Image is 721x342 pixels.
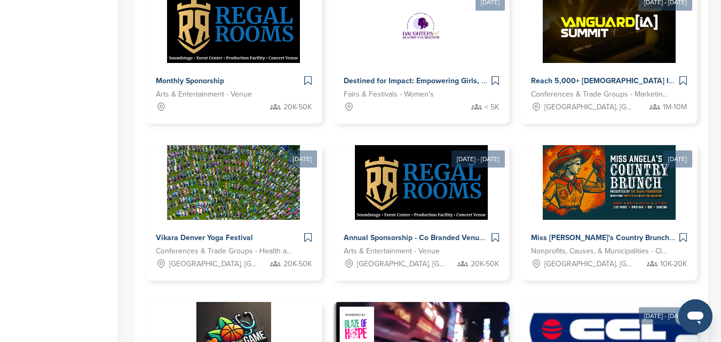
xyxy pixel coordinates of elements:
[344,89,434,100] span: Fairs & Festivals - Women's
[451,150,505,168] div: [DATE] - [DATE]
[520,128,698,281] a: [DATE] Sponsorpitch & Miss [PERSON_NAME]'s Country Brunch: America's Oldest Active [DEMOGRAPHIC_D...
[543,145,676,220] img: Sponsorpitch &
[283,101,312,113] span: 20K-50K
[663,150,692,168] div: [DATE]
[156,89,252,100] span: Arts & Entertainment - Venue
[283,258,312,270] span: 20K-50K
[145,128,322,281] a: [DATE] Sponsorpitch & Vikara Denver Yoga Festival Conferences & Trade Groups - Health and Wellnes...
[663,101,687,113] span: 1M-10M
[660,258,687,270] span: 10K-20K
[344,76,575,85] span: Destined for Impact: Empowering Girls, Transforming Communities
[678,299,712,333] iframe: Button to launch messaging window
[156,233,253,242] span: Vikara Denver Yoga Festival
[639,307,692,324] div: [DATE] - [DATE]
[169,258,257,270] span: [GEOGRAPHIC_DATA], [GEOGRAPHIC_DATA]
[156,245,296,257] span: Conferences & Trade Groups - Health and Wellness
[531,89,671,100] span: Conferences & Trade Groups - Marketing Industry Conference
[485,101,499,113] span: < 5K
[156,76,224,85] span: Monthly Sponorship
[531,245,671,257] span: Nonprofits, Causes, & Municipalities - Clubs
[344,233,484,242] span: Annual Sponsorship - Co Branded Venue
[355,145,488,220] img: Sponsorpitch &
[333,128,510,281] a: [DATE] - [DATE] Sponsorpitch & Annual Sponsorship - Co Branded Venue Arts & Entertainment - Venue...
[544,101,632,113] span: [GEOGRAPHIC_DATA], [GEOGRAPHIC_DATA]
[167,145,300,220] img: Sponsorpitch &
[357,258,445,270] span: [GEOGRAPHIC_DATA], [GEOGRAPHIC_DATA]
[544,258,632,270] span: [GEOGRAPHIC_DATA], [GEOGRAPHIC_DATA]
[344,245,440,257] span: Arts & Entertainment - Venue
[288,150,317,168] div: [DATE]
[471,258,499,270] span: 20K-50K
